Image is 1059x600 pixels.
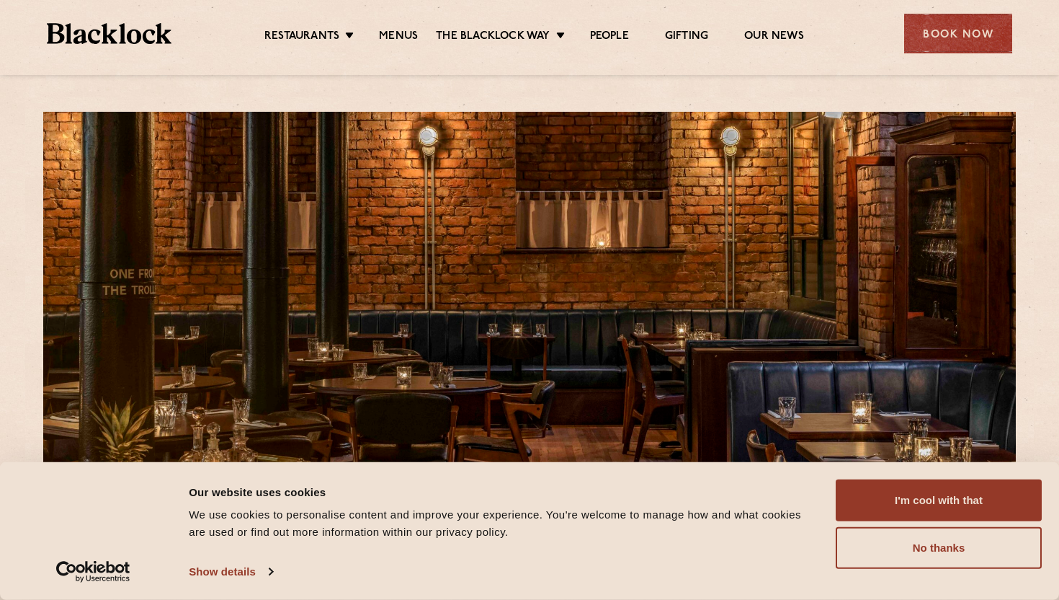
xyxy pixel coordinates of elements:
[379,30,418,45] a: Menus
[744,30,804,45] a: Our News
[189,506,819,541] div: We use cookies to personalise content and improve your experience. You're welcome to manage how a...
[836,527,1042,569] button: No thanks
[665,30,708,45] a: Gifting
[590,30,629,45] a: People
[189,483,819,500] div: Our website uses cookies
[904,14,1012,53] div: Book Now
[47,23,171,44] img: BL_Textured_Logo-footer-cropped.svg
[30,561,156,583] a: Usercentrics Cookiebot - opens in a new window
[264,30,339,45] a: Restaurants
[436,30,550,45] a: The Blacklock Way
[189,561,272,583] a: Show details
[836,480,1042,521] button: I'm cool with that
